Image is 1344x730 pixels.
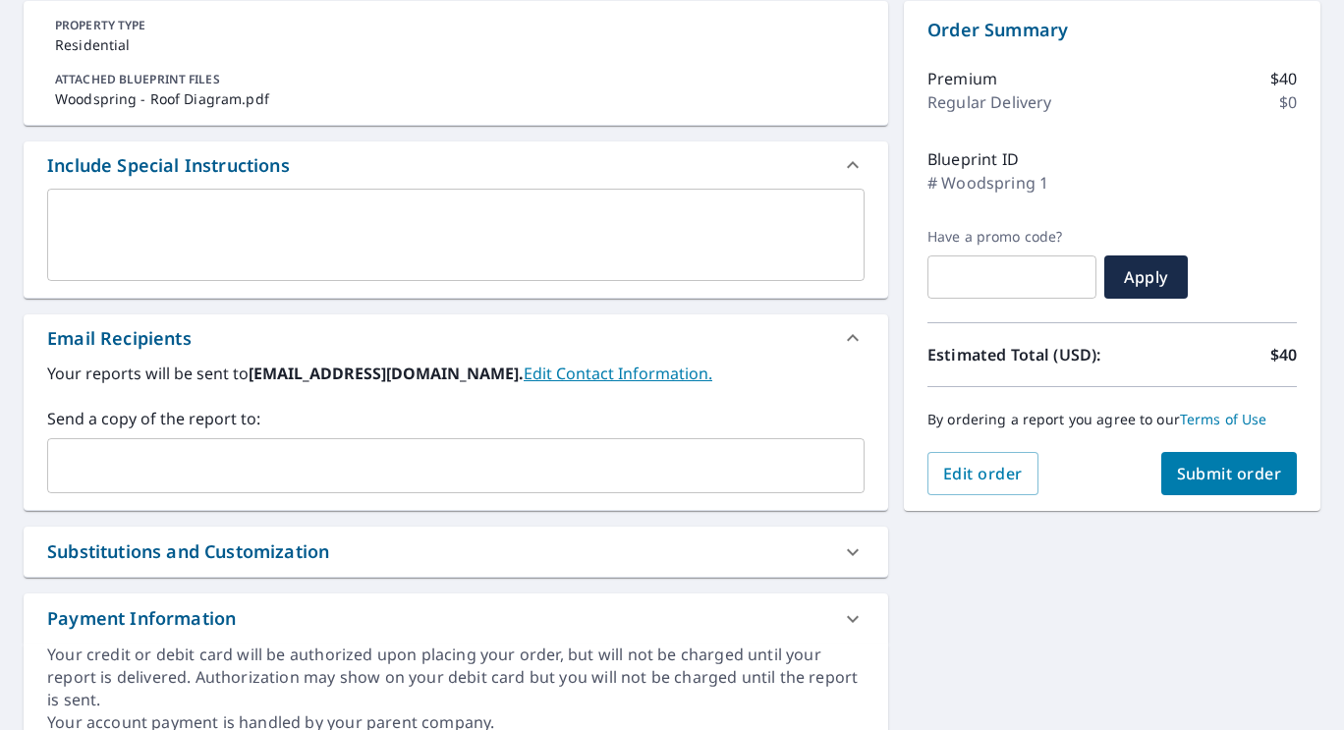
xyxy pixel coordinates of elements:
p: Regular Delivery [927,90,1051,114]
label: Have a promo code? [927,228,1096,246]
a: Terms of Use [1180,410,1267,428]
div: Substitutions and Customization [47,538,329,565]
p: # Woodspring 1 [927,171,1048,195]
span: Apply [1120,266,1172,288]
p: $0 [1279,90,1297,114]
p: Premium [927,67,997,90]
p: Estimated Total (USD): [927,343,1112,366]
div: Payment Information [47,605,236,632]
label: Your reports will be sent to [47,362,865,385]
span: Edit order [943,463,1023,484]
p: $40 [1270,343,1297,366]
button: Submit order [1161,452,1298,495]
label: Send a copy of the report to: [47,407,865,430]
p: By ordering a report you agree to our [927,411,1297,428]
div: Include Special Instructions [47,152,290,179]
a: EditContactInfo [524,363,712,384]
span: Submit order [1177,463,1282,484]
button: Edit order [927,452,1038,495]
b: [EMAIL_ADDRESS][DOMAIN_NAME]. [249,363,524,384]
p: PROPERTY TYPE [55,17,857,34]
div: Payment Information [24,593,888,644]
div: Email Recipients [47,325,192,352]
p: Woodspring - Roof Diagram.pdf [55,88,857,109]
p: Order Summary [927,17,1297,43]
button: Apply [1104,255,1188,299]
div: Email Recipients [24,314,888,362]
div: Your credit or debit card will be authorized upon placing your order, but will not be charged unt... [47,644,865,711]
div: Substitutions and Customization [24,527,888,577]
p: $40 [1270,67,1297,90]
div: Include Special Instructions [24,141,888,189]
p: Blueprint ID [927,147,1019,171]
p: Residential [55,34,857,55]
p: ATTACHED BLUEPRINT FILES [55,71,857,88]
